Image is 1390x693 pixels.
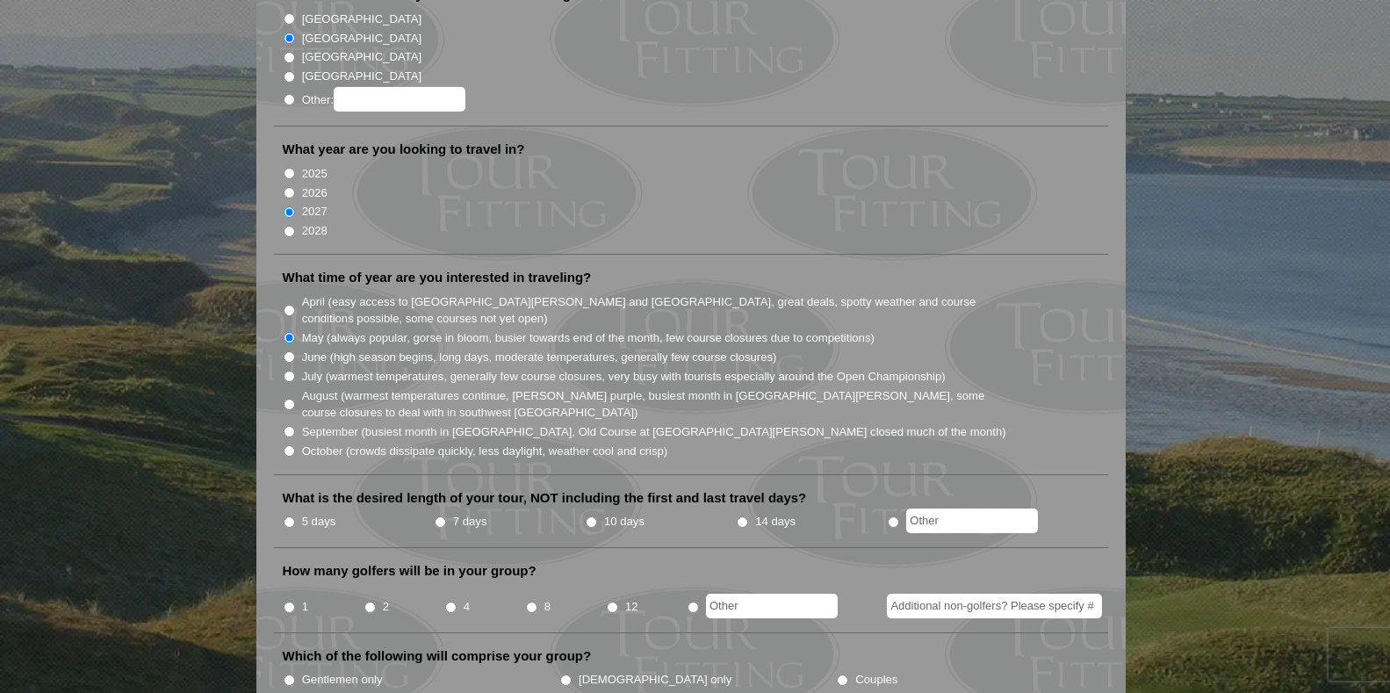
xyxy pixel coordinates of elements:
label: 14 days [755,513,796,531]
label: April (easy access to [GEOGRAPHIC_DATA][PERSON_NAME] and [GEOGRAPHIC_DATA], great deals, spotty w... [302,293,1008,328]
label: What time of year are you interested in traveling? [283,269,592,286]
label: August (warmest temperatures continue, [PERSON_NAME] purple, busiest month in [GEOGRAPHIC_DATA][P... [302,387,1008,422]
label: 8 [544,598,551,616]
label: What is the desired length of your tour, NOT including the first and last travel days? [283,489,807,507]
label: July (warmest temperatures, generally few course closures, very busy with tourists especially aro... [302,368,946,386]
input: Additional non-golfers? Please specify # [887,594,1102,618]
input: Other [706,594,838,618]
label: 4 [464,598,470,616]
label: [GEOGRAPHIC_DATA] [302,30,421,47]
input: Other [906,509,1038,533]
label: Couples [855,671,897,689]
label: What year are you looking to travel in? [283,141,525,158]
input: Other: [334,87,465,112]
label: 2028 [302,222,328,240]
label: 1 [302,598,308,616]
label: 2025 [302,165,328,183]
label: Other: [302,87,465,112]
label: Gentlemen only [302,671,383,689]
label: May (always popular, gorse in bloom, busier towards end of the month, few course closures due to ... [302,329,875,347]
label: 2 [383,598,389,616]
label: Which of the following will comprise your group? [283,647,592,665]
label: September (busiest month in [GEOGRAPHIC_DATA], Old Course at [GEOGRAPHIC_DATA][PERSON_NAME] close... [302,423,1006,441]
label: 7 days [453,513,487,531]
label: June (high season begins, long days, moderate temperatures, generally few course closures) [302,349,777,366]
label: 2026 [302,184,328,202]
label: October (crowds dissipate quickly, less daylight, weather cool and crisp) [302,443,668,460]
label: [GEOGRAPHIC_DATA] [302,11,421,28]
label: 10 days [604,513,645,531]
label: 12 [625,598,638,616]
label: 5 days [302,513,336,531]
label: 2027 [302,203,328,220]
label: How many golfers will be in your group? [283,562,537,580]
label: [DEMOGRAPHIC_DATA] only [579,671,731,689]
label: [GEOGRAPHIC_DATA] [302,48,421,66]
label: [GEOGRAPHIC_DATA] [302,68,421,85]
